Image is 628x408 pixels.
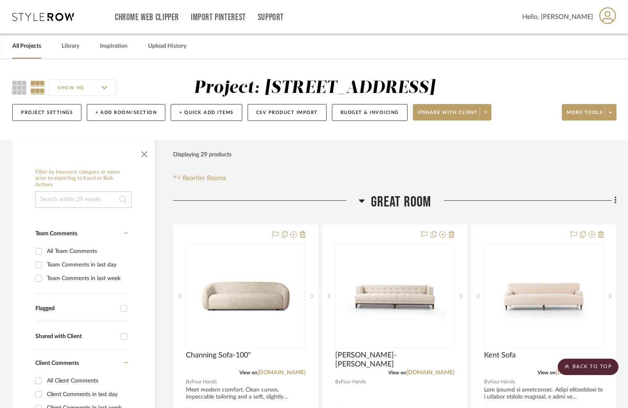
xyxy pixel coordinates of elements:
span: By [484,378,490,386]
button: Budget & Invoicing [332,104,408,121]
span: Client Comments [35,360,79,366]
span: Great Room [371,193,431,211]
span: Four Hands [192,378,217,386]
button: CSV Product Import [248,104,327,121]
button: Close [136,144,153,161]
div: Project: [STREET_ADDRESS] [194,79,435,97]
a: [DOMAIN_NAME] [556,370,604,376]
a: Chrome Web Clipper [115,14,179,21]
span: Reorder Rooms [183,173,226,183]
div: All Team Comments [47,245,126,258]
button: + Add Room/Section [87,104,165,121]
span: View on [538,370,556,375]
input: Search within 29 results [35,191,132,208]
span: Kent Sofa [484,351,516,360]
button: Project Settings [12,104,81,121]
span: [PERSON_NAME]- [PERSON_NAME] [335,351,455,369]
span: More tools [567,109,603,122]
span: View on [388,370,406,375]
button: Reorder Rooms [173,173,226,183]
span: Share with client [418,109,478,122]
h6: Filter by keyword, category or name prior to exporting to Excel or Bulk Actions [35,169,132,188]
a: Upload History [148,41,186,52]
div: All Client Comments [47,374,126,387]
button: Share with client [413,104,492,121]
a: Library [62,41,79,52]
div: Team Comments in last week [47,272,126,285]
img: Channing Sofa-100" [194,245,297,348]
div: Client Comments in last day [47,388,126,401]
a: Inspiration [100,41,127,52]
div: 0 [484,244,603,348]
span: Four Hands [490,378,515,386]
a: [DOMAIN_NAME] [257,370,306,376]
span: Hello, [PERSON_NAME] [522,12,593,22]
a: All Projects [12,41,41,52]
img: Dylan Sofa- Kerbey Taupe [343,245,446,348]
span: Team Comments [35,231,77,236]
a: [DOMAIN_NAME] [406,370,454,376]
button: More tools [562,104,616,121]
img: Kent Sofa [493,245,596,348]
scroll-to-top-button: BACK TO TOP [558,359,619,375]
span: Channing Sofa-100" [186,351,251,360]
div: 0 [186,244,305,348]
span: By [335,378,341,386]
a: Support [258,14,284,21]
button: + Quick Add Items [171,104,242,121]
div: Flagged [35,305,116,312]
span: View on [239,370,257,375]
span: Four Hands [341,378,366,386]
a: Import Pinterest [191,14,246,21]
div: Shared with Client [35,333,116,340]
span: By [186,378,192,386]
div: Team Comments in last day [47,258,126,271]
div: Displaying 29 products [173,146,232,163]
